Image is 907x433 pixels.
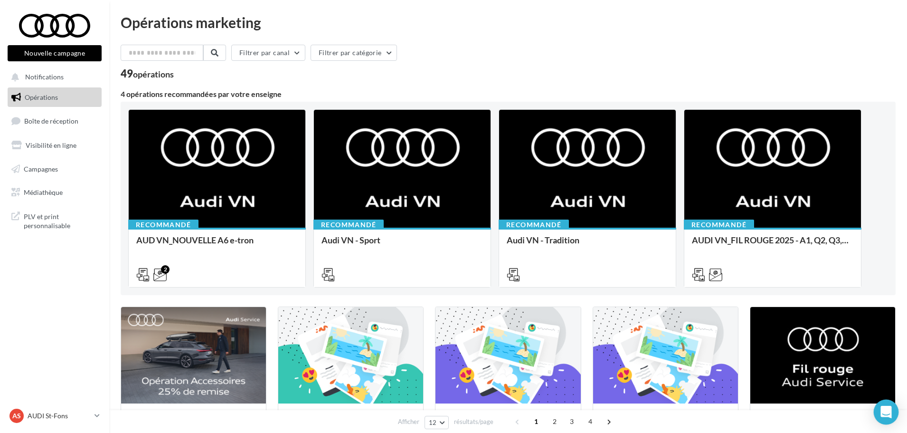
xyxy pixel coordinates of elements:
span: 2 [547,414,562,429]
a: PLV et print personnalisable [6,206,104,234]
span: 4 [583,414,598,429]
a: Médiathèque [6,183,104,202]
a: AS AUDI St-Fons [8,407,102,425]
span: Visibilité en ligne [26,141,76,149]
p: AUDI St-Fons [28,411,91,421]
span: 3 [564,414,579,429]
a: Campagnes [6,159,104,179]
button: 12 [425,416,449,429]
div: Audi VN - Tradition [507,235,668,254]
a: Boîte de réception [6,111,104,131]
div: Recommandé [313,220,384,230]
span: Afficher [398,417,419,426]
div: Open Intercom Messenger [874,400,899,425]
div: opérations [133,70,174,78]
button: Nouvelle campagne [8,45,102,61]
div: 4 opérations recommandées par votre enseigne [121,90,896,98]
div: Recommandé [128,220,198,230]
div: Recommandé [684,220,754,230]
div: AUD VN_NOUVELLE A6 e-tron [136,235,298,254]
div: Opérations marketing [121,15,896,29]
button: Filtrer par canal [231,45,305,61]
span: Médiathèque [24,188,63,196]
div: Audi VN - Sport [321,235,483,254]
div: 49 [121,68,174,79]
span: 12 [429,419,437,426]
span: Campagnes [24,164,58,173]
div: AUDI VN_FIL ROUGE 2025 - A1, Q2, Q3, Q5 et Q4 e-tron [692,235,853,254]
button: Filtrer par catégorie [311,45,397,61]
span: Boîte de réception [24,117,78,125]
span: Notifications [25,73,64,81]
span: AS [12,411,21,421]
a: Visibilité en ligne [6,135,104,155]
a: Opérations [6,87,104,107]
span: 1 [529,414,544,429]
div: Recommandé [499,220,569,230]
div: 2 [161,265,170,274]
span: résultats/page [454,417,493,426]
span: PLV et print personnalisable [24,210,98,231]
span: Opérations [25,93,58,101]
